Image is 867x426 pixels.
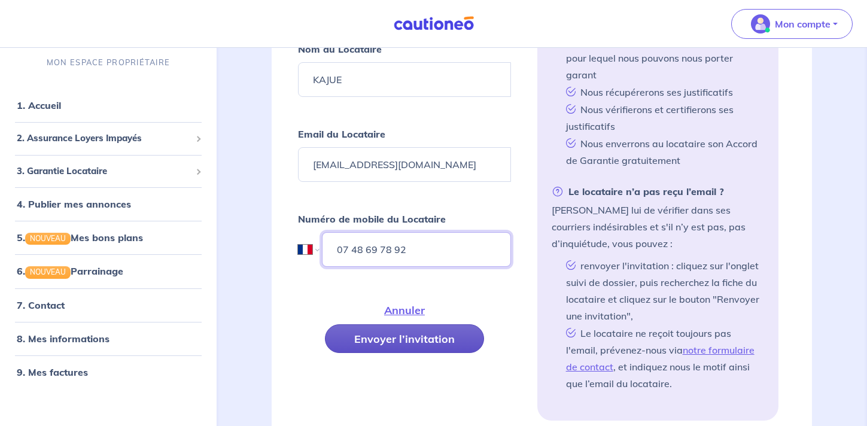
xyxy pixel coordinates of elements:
[731,9,853,39] button: illu_account_valid_menu.svgMon compte
[751,14,770,34] img: illu_account_valid_menu.svg
[17,132,191,145] span: 2. Assurance Loyers Impayés
[17,99,61,111] a: 1. Accueil
[47,57,170,68] p: MON ESPACE PROPRIÉTAIRE
[5,192,212,216] div: 4. Publier mes annonces
[5,327,212,351] div: 8. Mes informations
[298,128,385,140] strong: Email du Locataire
[561,101,764,135] li: Nous vérifierons et certifierons ses justificatifs
[552,183,764,392] li: [PERSON_NAME] lui de vérifier dans ses courriers indésirables et s'il n’y est pas, pas d’inquiétu...
[298,213,446,225] strong: Numéro de mobile du Locataire
[5,93,212,117] div: 1. Accueil
[5,260,212,284] div: 6.NOUVEAUParrainage
[5,226,212,249] div: 5.NOUVEAUMes bons plans
[17,232,143,244] a: 5.NOUVEAUMes bons plans
[5,293,212,317] div: 7. Contact
[355,296,454,324] button: Annuler
[552,183,724,200] strong: Le locataire n’a pas reçu l’email ?
[322,232,510,267] input: 06 45 54 34 33
[5,360,212,384] div: 9. Mes factures
[325,324,484,353] button: Envoyer l’invitation
[17,165,191,178] span: 3. Garantie Locataire
[561,83,764,101] li: Nous récupérerons ses justificatifs
[775,17,831,31] p: Mon compte
[17,333,109,345] a: 8. Mes informations
[298,147,510,182] input: Ex : john.doe@gmail.com
[17,198,131,210] a: 4. Publier mes annonces
[561,257,764,324] li: renvoyer l'invitation : cliquez sur l'onglet suivi de dossier, puis recherchez la fiche du locata...
[298,62,510,97] input: Ex : Durand
[561,32,764,83] li: Nous calculerons le montant du loyer pour lequel nous pouvons nous porter garant
[298,43,382,55] strong: Nom du Locataire
[17,366,88,378] a: 9. Mes factures
[17,299,65,311] a: 7. Contact
[5,127,212,150] div: 2. Assurance Loyers Impayés
[5,160,212,183] div: 3. Garantie Locataire
[566,344,755,373] a: notre formulaire de contact
[17,266,123,278] a: 6.NOUVEAUParrainage
[561,135,764,169] li: Nous enverrons au locataire son Accord de Garantie gratuitement
[389,16,479,31] img: Cautioneo
[561,324,764,392] li: Le locataire ne reçoit toujours pas l'email, prévenez-nous via , et indiquez nous le motif ainsi ...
